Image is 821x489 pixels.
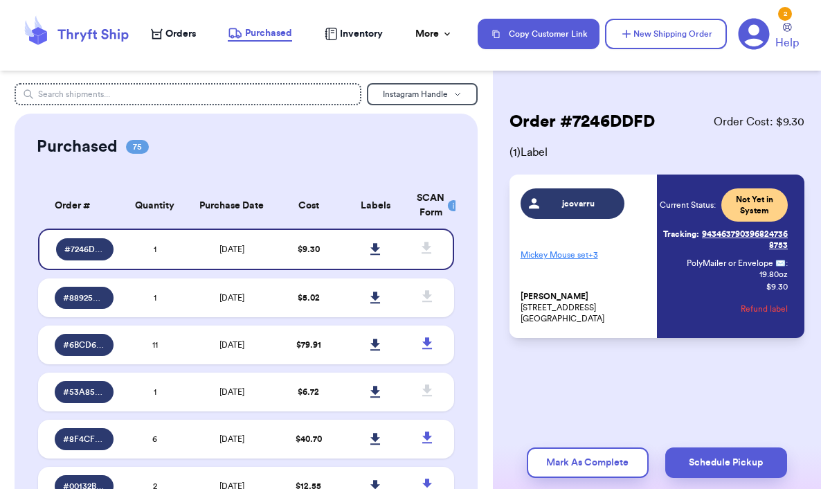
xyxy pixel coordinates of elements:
span: [DATE] [219,245,244,254]
button: Refund label [741,294,788,324]
span: [DATE] [219,341,244,349]
span: Instagram Handle [383,90,448,98]
p: Mickey Mouse set [521,244,649,266]
p: [STREET_ADDRESS] [GEOGRAPHIC_DATA] [521,291,649,324]
span: $ 79.91 [296,341,321,349]
th: Order # [38,183,121,229]
span: Current Status: [660,199,716,211]
span: 19.80 oz [759,269,788,280]
div: More [415,27,453,41]
span: # 8F4CF560 [63,434,105,445]
span: $ 9.30 [298,245,320,254]
span: jcovarru [545,198,611,209]
span: [DATE] [219,294,244,302]
span: : [786,258,788,269]
button: Schedule Pickup [665,447,787,478]
span: [DATE] [219,435,244,443]
span: [PERSON_NAME] [521,292,588,302]
a: Tracking:9434637903968247368753 [660,223,788,256]
span: PolyMailer or Envelope ✉️ [687,259,786,267]
span: Not Yet in System [730,194,779,216]
th: Quantity [122,183,188,229]
span: Purchased [245,26,292,40]
span: 1 [154,245,156,254]
span: Inventory [340,27,383,41]
span: 1 [154,388,156,396]
button: Instagram Handle [367,83,478,105]
a: Purchased [228,26,292,42]
th: Purchase Date [188,183,276,229]
span: ( 1 ) Label [509,144,804,161]
span: 6 [152,435,157,443]
span: $ 6.72 [298,388,319,396]
button: Mark As Complete [527,447,649,478]
button: New Shipping Order [605,19,727,49]
a: 2 [738,18,770,50]
span: Orders [165,27,196,41]
div: SCAN Form [417,191,437,220]
button: Copy Customer Link [478,19,599,49]
a: Help [775,23,799,51]
p: $ 9.30 [766,281,788,292]
th: Labels [342,183,408,229]
span: 75 [126,140,149,154]
h2: Order # 7246DDFD [509,111,655,133]
span: # 53A85F25 [63,386,105,398]
span: $ 40.70 [296,435,322,443]
span: 11 [152,341,158,349]
span: Help [775,35,799,51]
a: Orders [151,27,196,41]
span: [DATE] [219,388,244,396]
span: # 7246DDFD [64,244,105,255]
a: Inventory [325,27,383,41]
input: Search shipments... [15,83,361,105]
span: $ 5.02 [298,294,320,302]
span: Order Cost: $ 9.30 [714,114,804,130]
span: # 6BCD67BC [63,339,105,350]
span: Tracking: [663,229,699,240]
span: + 3 [588,251,598,259]
span: # 88925830 [63,292,105,303]
th: Cost [276,183,342,229]
h2: Purchased [37,136,118,158]
div: 2 [778,7,792,21]
span: 1 [154,294,156,302]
